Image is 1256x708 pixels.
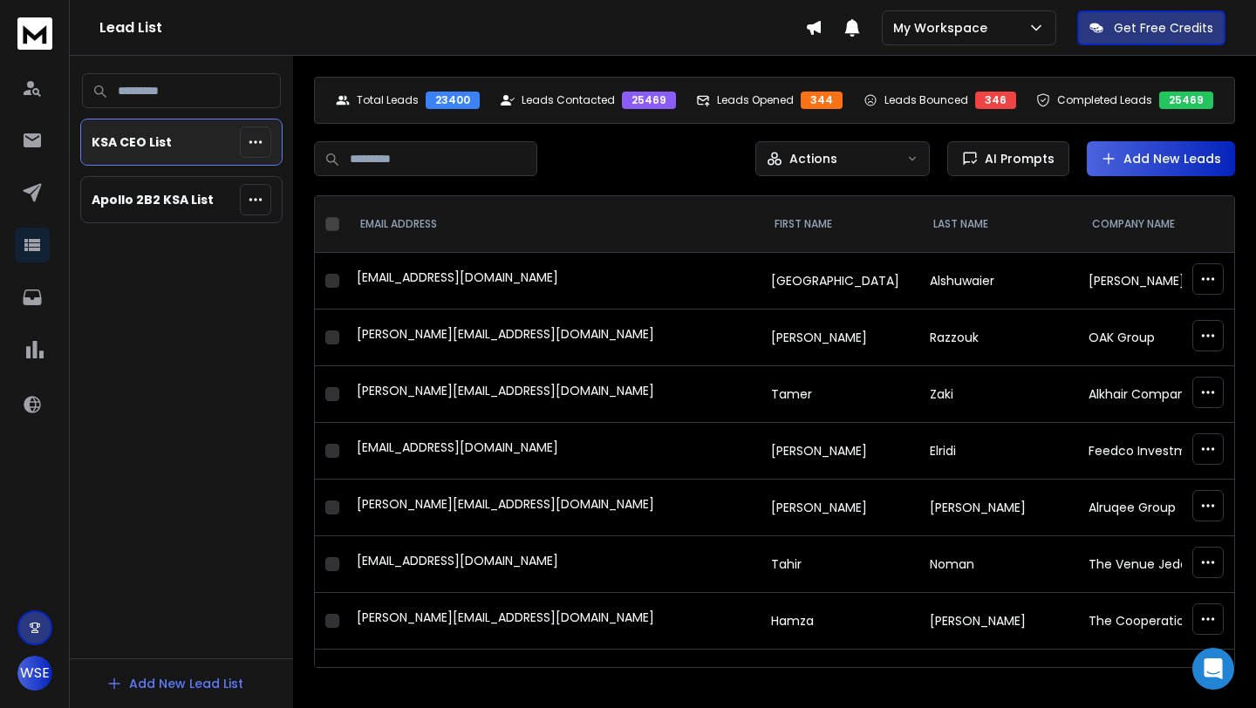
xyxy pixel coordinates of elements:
[1159,92,1213,109] div: 25469
[357,665,750,690] div: [PERSON_NAME][EMAIL_ADDRESS][DOMAIN_NAME]
[947,141,1069,176] button: AI Prompts
[975,92,1016,109] div: 346
[1077,10,1225,45] button: Get Free Credits
[346,196,761,253] th: EMAIL ADDRESS
[761,253,919,310] td: [GEOGRAPHIC_DATA]
[1057,93,1152,107] p: Completed Leads
[92,666,257,701] button: Add New Lead List
[761,310,919,366] td: [PERSON_NAME]
[1101,150,1221,167] a: Add New Leads
[357,495,750,520] div: [PERSON_NAME][EMAIL_ADDRESS][DOMAIN_NAME]
[357,325,750,350] div: [PERSON_NAME][EMAIL_ADDRESS][DOMAIN_NAME]
[919,196,1078,253] th: LAST NAME
[761,593,919,650] td: Hamza
[357,609,750,633] div: [PERSON_NAME][EMAIL_ADDRESS][DOMAIN_NAME]
[893,19,994,37] p: My Workspace
[761,196,919,253] th: FIRST NAME
[1078,480,1231,536] td: Alruqee Group
[919,310,1078,366] td: Razzouk
[919,366,1078,423] td: Zaki
[919,593,1078,650] td: [PERSON_NAME]
[522,93,615,107] p: Leads Contacted
[717,93,794,107] p: Leads Opened
[357,269,750,293] div: [EMAIL_ADDRESS][DOMAIN_NAME]
[1087,141,1235,176] button: Add New Leads
[622,92,676,109] div: 25469
[789,150,837,167] p: Actions
[919,253,1078,310] td: Alshuwaier
[1192,648,1234,690] div: Open Intercom Messenger
[17,656,52,691] button: WSE
[92,191,214,208] p: Apollo 2B2 KSA List
[357,439,750,463] div: [EMAIL_ADDRESS][DOMAIN_NAME]
[1078,253,1231,310] td: [PERSON_NAME] Foundation (Darah)
[1078,593,1231,650] td: The Cooperation Council for the Arab States of the Gulf (GCC)
[1078,310,1231,366] td: OAK Group
[919,423,1078,480] td: Elridi
[919,480,1078,536] td: [PERSON_NAME]
[1078,423,1231,480] td: Feedco Investment Company
[978,150,1055,167] span: AI Prompts
[761,480,919,536] td: [PERSON_NAME]
[919,650,1078,706] td: Akil
[17,17,52,50] img: logo
[1114,19,1213,37] p: Get Free Credits
[761,423,919,480] td: [PERSON_NAME]
[919,536,1078,593] td: Noman
[884,93,968,107] p: Leads Bounced
[99,17,805,38] h1: Lead List
[357,93,419,107] p: Total Leads
[92,133,172,151] p: KSA CEO List
[357,552,750,576] div: [EMAIL_ADDRESS][DOMAIN_NAME]
[761,650,919,706] td: Shaker
[1078,650,1231,706] td: Seqa Group
[1078,366,1231,423] td: Alkhair Company | شركة الخير
[1078,536,1231,593] td: The Venue Jeddah
[761,366,919,423] td: Tamer
[357,382,750,406] div: [PERSON_NAME][EMAIL_ADDRESS][DOMAIN_NAME]
[1078,196,1231,253] th: Company Name
[426,92,480,109] div: 23400
[801,92,843,109] div: 344
[761,536,919,593] td: Tahir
